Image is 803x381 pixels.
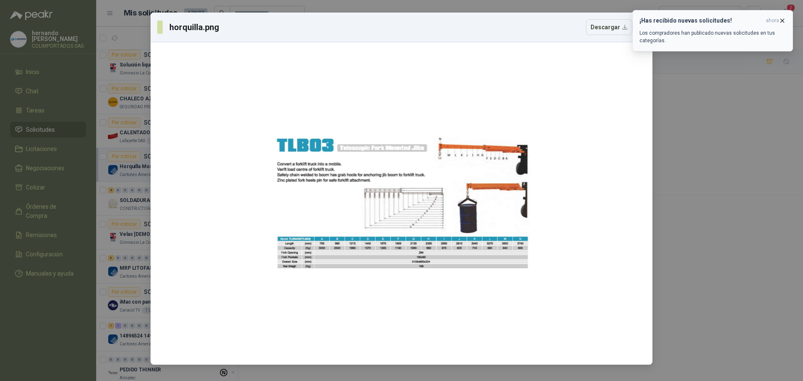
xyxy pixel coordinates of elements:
[586,19,632,35] button: Descargar
[639,29,786,44] p: Los compradores han publicado nuevas solicitudes en tus categorías.
[766,17,779,24] span: ahora
[169,21,220,33] h3: horquilla.png
[632,10,793,51] button: ¡Has recibido nuevas solicitudes!ahora Los compradores han publicado nuevas solicitudes en tus ca...
[639,17,762,24] h3: ¡Has recibido nuevas solicitudes!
